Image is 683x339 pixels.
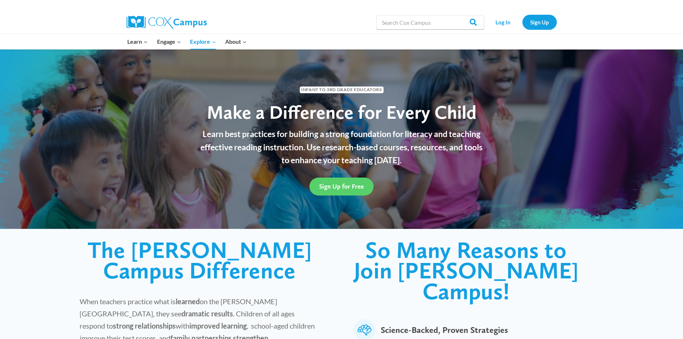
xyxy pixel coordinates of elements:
[319,183,364,190] span: Sign Up for Free
[309,178,374,195] a: Sign Up for Free
[157,37,181,46] span: Engage
[196,127,487,167] p: Learn best practices for building a strong foundation for literacy and teaching effective reading...
[127,16,207,29] img: Cox Campus
[225,37,247,46] span: About
[300,86,384,93] span: Infant to 3rd Grade Educators
[354,236,579,305] span: So Many Reasons to Join [PERSON_NAME] Campus!
[123,34,251,49] nav: Primary Navigation
[176,297,200,306] strong: learned
[113,321,176,330] strong: strong relationships
[189,321,247,330] strong: improved learning
[181,309,233,318] strong: dramatic results
[207,101,476,123] span: Make a Difference for Every Child
[522,15,557,29] a: Sign Up
[376,15,484,29] input: Search Cox Campus
[127,37,148,46] span: Learn
[87,236,312,284] span: The [PERSON_NAME] Campus Difference
[488,15,557,29] nav: Secondary Navigation
[190,37,216,46] span: Explore
[488,15,519,29] a: Log In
